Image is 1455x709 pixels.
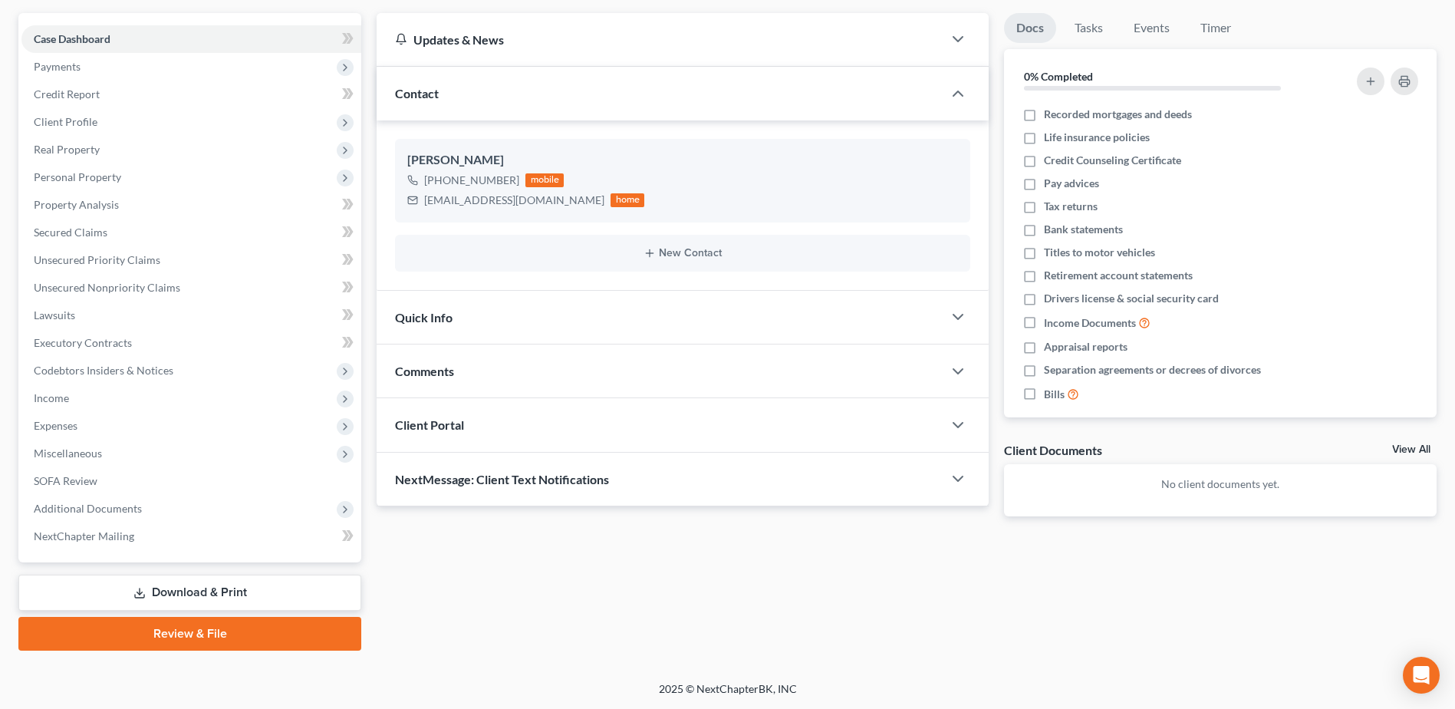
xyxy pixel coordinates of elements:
div: [PERSON_NAME] [407,151,958,170]
span: Contact [395,86,439,101]
a: SOFA Review [21,467,361,495]
div: mobile [525,173,564,187]
span: Titles to motor vehicles [1044,245,1155,260]
span: Property Analysis [34,198,119,211]
span: Case Dashboard [34,32,110,45]
strong: 0% Completed [1024,70,1093,83]
a: NextChapter Mailing [21,523,361,550]
a: Docs [1004,13,1056,43]
button: New Contact [407,247,958,259]
span: Separation agreements or decrees of divorces [1044,362,1261,378]
span: Appraisal reports [1044,339,1127,354]
span: Life insurance policies [1044,130,1150,145]
span: Unsecured Priority Claims [34,253,160,266]
span: Pay advices [1044,176,1099,191]
span: Recorded mortgages and deeds [1044,107,1192,122]
div: home [611,193,644,207]
a: View All [1392,444,1430,455]
div: [PHONE_NUMBER] [424,173,519,188]
a: Credit Report [21,81,361,108]
span: Unsecured Nonpriority Claims [34,281,180,294]
span: Client Portal [395,417,464,432]
span: Comments [395,364,454,378]
span: Lawsuits [34,308,75,322]
a: Secured Claims [21,219,361,246]
span: Miscellaneous [34,447,102,460]
span: Drivers license & social security card [1044,291,1219,306]
a: Property Analysis [21,191,361,219]
a: Tasks [1062,13,1115,43]
a: Lawsuits [21,302,361,329]
span: Additional Documents [34,502,142,515]
p: No client documents yet. [1016,477,1424,492]
span: Payments [34,60,81,73]
span: Tax returns [1044,199,1098,214]
span: Bank statements [1044,222,1123,237]
span: Credit Counseling Certificate [1044,153,1181,168]
span: Real Property [34,143,100,156]
span: Income [34,391,69,404]
a: Timer [1188,13,1243,43]
div: Updates & News [395,31,924,48]
span: Retirement account statements [1044,268,1193,283]
span: Expenses [34,419,77,432]
span: Personal Property [34,170,121,183]
a: Download & Print [18,575,361,611]
span: Executory Contracts [34,336,132,349]
span: Credit Report [34,87,100,101]
a: Unsecured Priority Claims [21,246,361,274]
a: Unsecured Nonpriority Claims [21,274,361,302]
a: Executory Contracts [21,329,361,357]
span: Income Documents [1044,315,1136,331]
div: 2025 © NextChapterBK, INC [291,681,1165,709]
span: Quick Info [395,310,453,325]
div: Client Documents [1004,442,1102,458]
a: Case Dashboard [21,25,361,53]
a: Events [1121,13,1182,43]
span: NextChapter Mailing [34,529,134,542]
a: Review & File [18,617,361,651]
span: SOFA Review [34,474,97,487]
span: Codebtors Insiders & Notices [34,364,173,377]
span: Client Profile [34,115,97,128]
span: Bills [1044,387,1065,402]
span: NextMessage: Client Text Notifications [395,472,609,486]
span: Secured Claims [34,226,107,239]
div: Open Intercom Messenger [1403,657,1440,694]
div: [EMAIL_ADDRESS][DOMAIN_NAME] [424,193,604,208]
